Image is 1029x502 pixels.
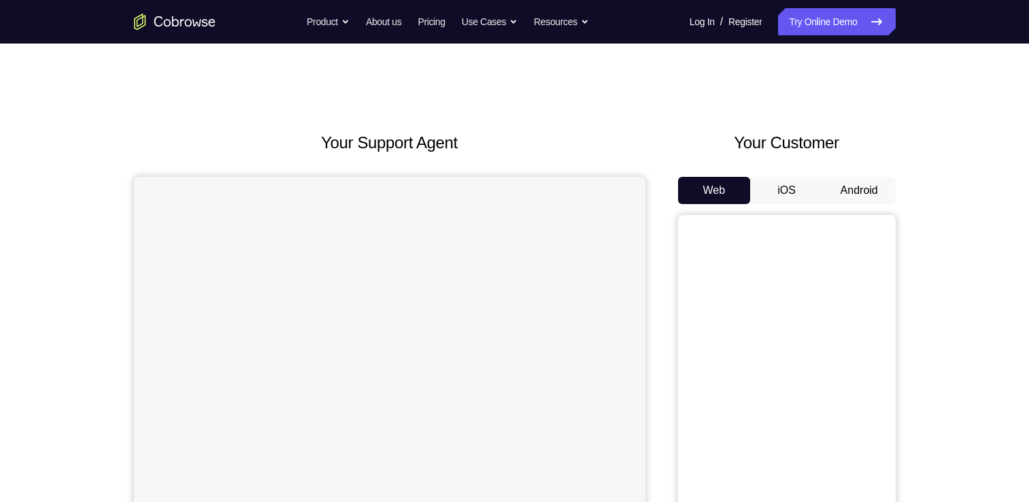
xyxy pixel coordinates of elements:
[134,131,645,155] h2: Your Support Agent
[418,8,445,35] a: Pricing
[823,177,896,204] button: Android
[678,177,751,204] button: Web
[307,8,350,35] button: Product
[690,8,715,35] a: Log In
[534,8,589,35] button: Resources
[728,8,762,35] a: Register
[462,8,518,35] button: Use Cases
[720,14,723,30] span: /
[134,14,216,30] a: Go to the home page
[778,8,895,35] a: Try Online Demo
[678,131,896,155] h2: Your Customer
[366,8,401,35] a: About us
[750,177,823,204] button: iOS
